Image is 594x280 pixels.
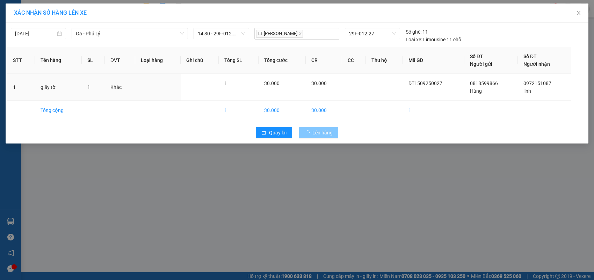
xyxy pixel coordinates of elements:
[6,6,63,28] strong: CÔNG TY TNHH DỊCH VỤ DU LỊCH THỜI ĐẠI
[470,61,492,67] span: Người gửi
[135,47,181,74] th: Loại hàng
[576,10,581,16] span: close
[259,101,306,120] td: 30.000
[311,80,327,86] span: 30.000
[523,88,531,94] span: linh
[349,28,396,39] span: 29F-012.27
[366,47,403,74] th: Thu hộ
[470,80,498,86] span: 0818599866
[87,84,90,90] span: 1
[298,32,302,35] span: close
[470,88,482,94] span: Hùng
[105,74,135,101] td: Khác
[180,31,184,36] span: down
[14,9,87,16] span: XÁC NHẬN SỐ HÀNG LÊN XE
[342,47,366,74] th: CC
[261,130,266,136] span: rollback
[76,28,184,39] span: Ga - Phủ Lý
[35,47,82,74] th: Tên hàng
[406,36,461,43] div: Limousine 11 chỗ
[403,101,464,120] td: 1
[256,30,303,38] span: LT [PERSON_NAME]
[219,47,258,74] th: Tổng SL
[523,54,537,59] span: Số ĐT
[5,30,65,55] span: Chuyển phát nhanh: [GEOGRAPHIC_DATA] - [GEOGRAPHIC_DATA]
[105,47,135,74] th: ĐVT
[259,47,306,74] th: Tổng cước
[66,47,107,54] span: DT1509250027
[406,28,428,36] div: 11
[299,127,338,138] button: Lên hàng
[408,80,442,86] span: DT1509250027
[198,28,245,39] span: 14:30 - 29F-012.27
[406,36,422,43] span: Loại xe:
[256,127,292,138] button: rollbackQuay lại
[7,47,35,74] th: STT
[306,47,342,74] th: CR
[569,3,588,23] button: Close
[264,80,280,86] span: 30.000
[406,28,421,36] span: Số ghế:
[523,80,551,86] span: 0972151087
[269,129,287,136] span: Quay lại
[82,47,105,74] th: SL
[2,25,4,61] img: logo
[224,80,227,86] span: 1
[305,130,312,135] span: loading
[312,129,333,136] span: Lên hàng
[523,61,550,67] span: Người nhận
[306,101,342,120] td: 30.000
[15,30,56,37] input: 15/09/2025
[470,54,483,59] span: Số ĐT
[7,74,35,101] td: 1
[181,47,219,74] th: Ghi chú
[35,101,82,120] td: Tổng cộng
[219,101,258,120] td: 1
[403,47,464,74] th: Mã GD
[35,74,82,101] td: giấy tờ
